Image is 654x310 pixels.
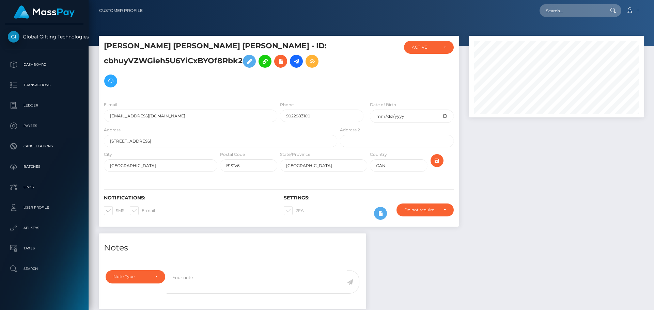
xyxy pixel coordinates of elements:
[8,264,81,274] p: Search
[8,182,81,192] p: Links
[5,56,83,73] a: Dashboard
[99,3,143,18] a: Customer Profile
[130,206,155,215] label: E-mail
[8,202,81,213] p: User Profile
[5,219,83,236] a: API Keys
[8,60,81,70] p: Dashboard
[104,127,121,133] label: Address
[8,141,81,151] p: Cancellations
[5,240,83,257] a: Taxes
[104,151,112,158] label: City
[8,121,81,131] p: Payees
[8,80,81,90] p: Transactions
[8,100,81,111] p: Ledger
[8,31,19,43] img: Global Gifting Technologies Inc
[284,195,453,201] h6: Settings:
[280,151,310,158] label: State/Province
[284,206,304,215] label: 2FA
[5,158,83,175] a: Batches
[340,127,360,133] label: Address 2
[5,179,83,196] a: Links
[5,138,83,155] a: Cancellations
[404,41,454,54] button: ACTIVE
[412,45,438,50] div: ACTIVE
[5,260,83,277] a: Search
[404,207,438,213] div: Do not require
[113,274,150,279] div: Note Type
[540,4,604,17] input: Search...
[8,223,81,233] p: API Keys
[280,102,294,108] label: Phone
[106,270,165,283] button: Note Type
[8,243,81,254] p: Taxes
[104,195,274,201] h6: Notifications:
[104,206,124,215] label: SMS
[290,55,303,68] a: Initiate Payout
[104,41,333,91] h5: [PERSON_NAME] [PERSON_NAME] [PERSON_NAME] - ID: cbhuyVZWGieh5U6YiCxBYOf8Rbk2
[104,102,117,108] label: E-mail
[5,117,83,134] a: Payees
[5,34,83,40] span: Global Gifting Technologies Inc
[5,77,83,94] a: Transactions
[370,102,396,108] label: Date of Birth
[370,151,387,158] label: Country
[5,199,83,216] a: User Profile
[104,242,361,254] h4: Notes
[5,97,83,114] a: Ledger
[396,203,454,216] button: Do not require
[220,151,245,158] label: Postal Code
[8,162,81,172] p: Batches
[14,5,75,19] img: MassPay Logo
